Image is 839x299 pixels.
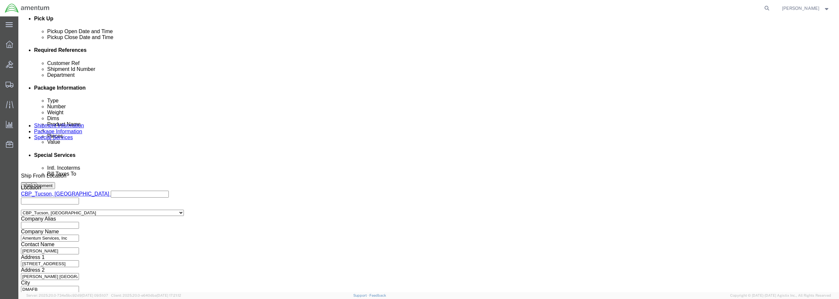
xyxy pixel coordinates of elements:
[5,3,50,13] img: logo
[82,293,108,297] span: [DATE] 09:51:07
[157,293,181,297] span: [DATE] 17:21:12
[26,293,108,297] span: Server: 2025.20.0-734e5bc92d9
[369,293,386,297] a: Feedback
[111,293,181,297] span: Client: 2025.20.0-e640dba
[782,5,819,12] span: Derrick Gory
[782,4,830,12] button: [PERSON_NAME]
[730,293,831,298] span: Copyright © [DATE]-[DATE] Agistix Inc., All Rights Reserved
[18,16,839,292] iframe: FS Legacy Container
[353,293,370,297] a: Support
